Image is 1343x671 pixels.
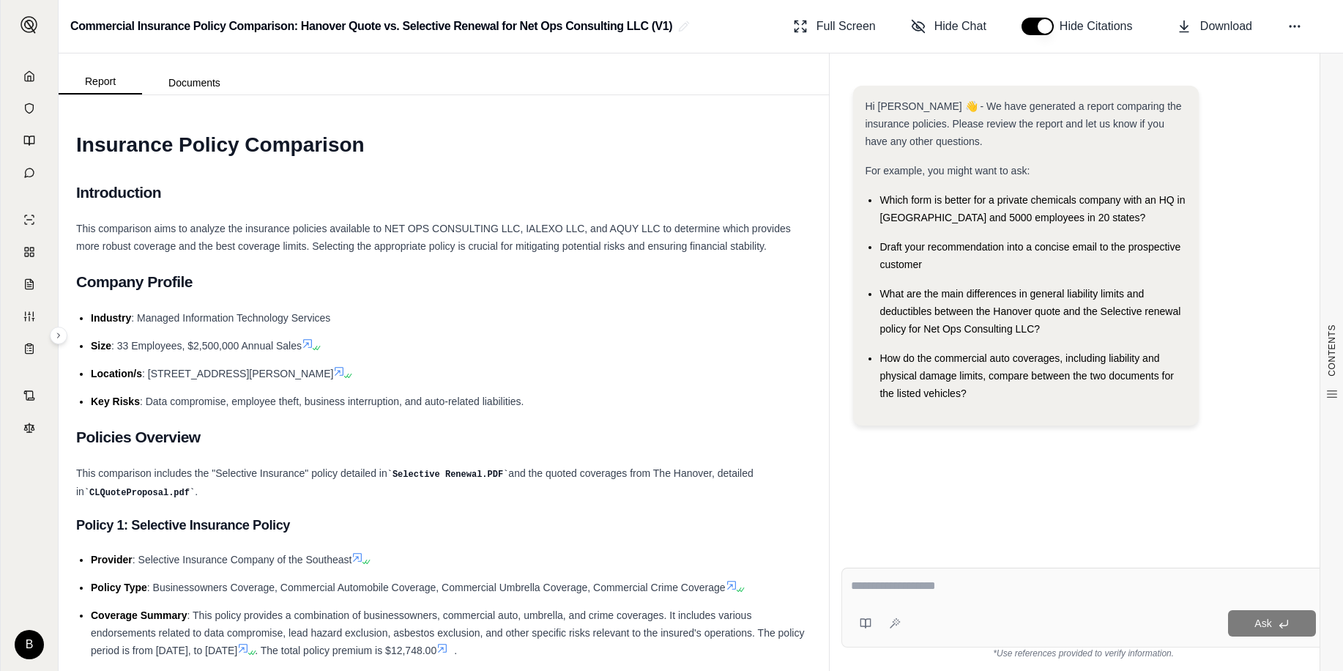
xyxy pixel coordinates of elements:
a: Chat [10,158,49,188]
span: For example, you might want to ask: [865,165,1030,177]
span: : Businessowners Coverage, Commercial Automobile Coverage, Commercial Umbrella Coverage, Commerci... [147,582,726,593]
span: Which form is better for a private chemicals company with an HQ in [GEOGRAPHIC_DATA] and 5000 emp... [879,194,1185,223]
span: : [STREET_ADDRESS][PERSON_NAME] [142,368,333,379]
code: CLQuoteProposal.pdf [84,488,195,498]
span: CONTENTS [1326,325,1338,377]
span: Industry [91,312,131,324]
img: Expand sidebar [21,16,38,34]
span: and the quoted coverages from The Hanover, detailed in [76,467,754,497]
a: Legal Search Engine [10,413,49,442]
code: Selective Renewal.PDF [387,470,509,480]
a: Claim Coverage [10,270,49,299]
button: Full Screen [787,12,882,41]
span: What are the main differences in general liability limits and deductibles between the Hanover quo... [879,288,1180,335]
span: . [195,486,198,497]
span: Location/s [91,368,142,379]
span: Hide Citations [1060,18,1142,35]
span: Size [91,340,111,352]
a: Home [10,62,49,91]
span: Full Screen [816,18,876,35]
a: Coverage Table [10,334,49,363]
h2: Commercial Insurance Policy Comparison: Hanover Quote vs. Selective Renewal for Net Ops Consultin... [70,13,672,40]
span: . The total policy premium is $12,748.00 [255,645,436,656]
button: Expand sidebar [50,327,67,344]
h1: Insurance Policy Comparison [76,125,811,166]
button: Download [1171,12,1258,41]
a: Policy Comparisons [10,237,49,267]
span: This comparison aims to analyze the insurance policies available to NET OPS CONSULTING LLC, IALEX... [76,223,791,252]
span: Key Risks [91,396,140,407]
div: B [15,630,44,659]
span: Hi [PERSON_NAME] 👋 - We have generated a report comparing the insurance policies. Please review t... [865,100,1181,147]
button: Expand sidebar [15,10,44,40]
button: Hide Chat [905,12,992,41]
span: Draft your recommendation into a concise email to the prospective customer [879,241,1180,270]
button: Ask [1228,610,1316,637]
a: Single Policy [10,205,49,234]
span: Provider [91,554,133,566]
h2: Introduction [76,177,811,208]
span: Hide Chat [934,18,986,35]
h2: Company Profile [76,267,811,297]
a: Contract Analysis [10,381,49,410]
h3: Policy 1: Selective Insurance Policy [76,512,811,538]
span: . [454,645,457,656]
span: Policy Type [91,582,147,593]
span: Ask [1254,618,1271,629]
span: : Selective Insurance Company of the Southeast [133,554,352,566]
span: : Managed Information Technology Services [131,312,330,324]
button: Documents [142,71,247,94]
span: : Data compromise, employee theft, business interruption, and auto-related liabilities. [140,396,524,407]
span: How do the commercial auto coverages, including liability and physical damage limits, compare bet... [879,352,1174,399]
span: : 33 Employees, $2,500,000 Annual Sales [111,340,302,352]
span: : This policy provides a combination of businessowners, commercial auto, umbrella, and crime cove... [91,609,804,656]
span: Coverage Summary [91,609,187,621]
button: Report [59,70,142,94]
h2: Policies Overview [76,422,811,453]
span: Download [1200,18,1252,35]
div: *Use references provided to verify information. [841,648,1325,659]
span: This comparison includes the "Selective Insurance" policy detailed in [76,467,387,479]
a: Custom Report [10,302,49,331]
a: Documents Vault [10,94,49,123]
a: Prompt Library [10,126,49,155]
